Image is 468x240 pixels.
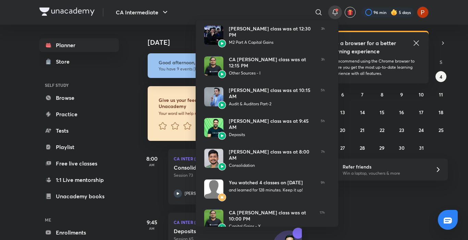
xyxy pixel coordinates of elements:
[229,162,316,169] div: Consolidation
[320,210,325,229] span: 17h
[218,101,226,109] img: Avatar
[321,87,325,107] span: 5h
[229,70,316,76] div: Other Sources - I
[229,223,314,229] div: Capital Gains - X
[196,51,333,82] a: AvatarAvatarCA [PERSON_NAME] class was at 12:15 PMOther Sources - I3h
[204,26,223,45] img: Avatar
[218,223,226,231] img: Avatar
[229,26,316,38] div: [PERSON_NAME] class was at 12:30 PM
[218,132,226,140] img: Avatar
[321,149,325,169] span: 7h
[229,118,315,130] div: [PERSON_NAME] class was at 9:45 AM
[218,39,226,48] img: Avatar
[229,39,316,45] div: M2 Part A Capital Gains
[229,149,316,161] div: [PERSON_NAME] class was at 8:00 AM
[321,179,325,199] span: 9h
[229,187,315,193] div: and learned for 128 minutes. Keep it up!
[229,132,315,138] div: Deposits
[218,193,226,201] img: Avatar
[229,87,315,99] div: [PERSON_NAME] class was at 10:15 AM
[196,112,333,143] a: AvatarAvatar[PERSON_NAME] class was at 9:45 AMDeposits5h
[321,118,325,138] span: 5h
[204,210,223,229] img: Avatar
[229,179,315,186] div: You watched 4 classes on [DATE]
[218,162,226,171] img: Avatar
[196,204,333,235] a: AvatarAvatarCA [PERSON_NAME] class was at 10:00 PMCapital Gains - X17h
[196,82,333,112] a: AvatarAvatar[PERSON_NAME] class was at 10:15 AMAudit & Auditors Part-25h
[196,20,333,51] a: AvatarAvatar[PERSON_NAME] class was at 12:30 PMM2 Part A Capital Gains3h
[204,87,223,106] img: Avatar
[321,56,325,76] span: 3h
[229,56,316,69] div: CA [PERSON_NAME] class was at 12:15 PM
[196,174,333,204] a: AvatarAvatarYou watched 4 classes on [DATE]and learned for 128 minutes. Keep it up!9h
[204,56,223,76] img: Avatar
[196,143,333,174] a: AvatarAvatar[PERSON_NAME] class was at 8:00 AMConsolidation7h
[204,118,223,137] img: Avatar
[204,149,223,168] img: Avatar
[229,210,314,222] div: CA [PERSON_NAME] class was at 10:00 PM
[204,179,223,199] img: Avatar
[229,101,315,107] div: Audit & Auditors Part-2
[321,26,325,45] span: 3h
[218,70,226,78] img: Avatar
